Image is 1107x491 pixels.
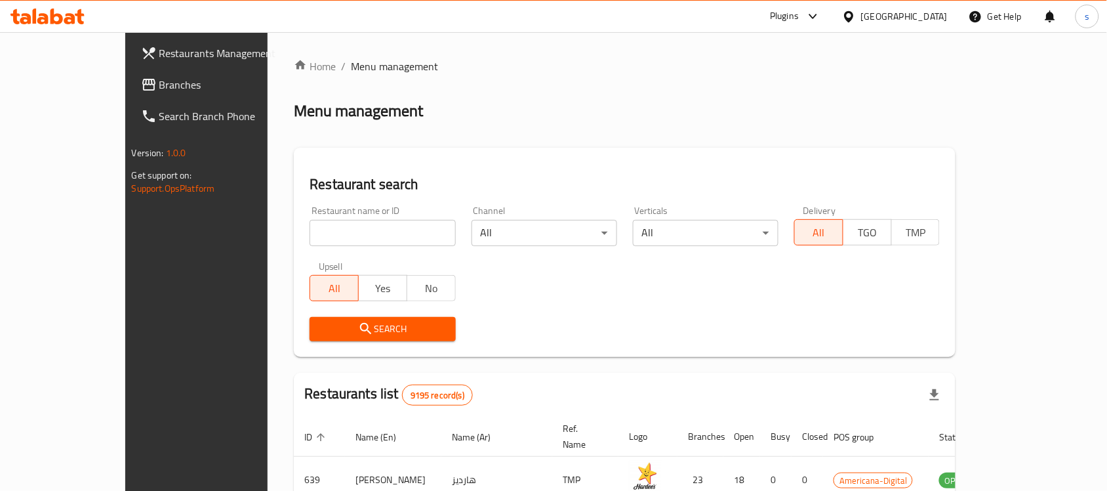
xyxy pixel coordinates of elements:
span: Menu management [351,58,438,74]
button: TGO [843,219,892,245]
button: Yes [358,275,407,301]
div: Total records count [402,385,473,406]
span: Version: [132,144,164,161]
span: 1.0.0 [166,144,186,161]
span: Name (Ar) [452,429,508,445]
a: Search Branch Phone [131,100,310,132]
a: Branches [131,69,310,100]
div: Plugins [770,9,799,24]
button: No [407,275,456,301]
span: ID [304,429,329,445]
span: OPEN [939,473,971,488]
span: s [1085,9,1089,24]
span: Status [939,429,982,445]
a: Support.OpsPlatform [132,180,215,197]
button: All [310,275,359,301]
span: Americana-Digital [834,473,912,488]
span: All [800,223,838,242]
button: All [794,219,843,245]
th: Busy [760,417,792,457]
label: Upsell [319,262,343,271]
h2: Restaurant search [310,175,940,194]
div: All [472,220,617,246]
span: TMP [897,223,935,242]
span: Name (En) [355,429,413,445]
button: Search [310,317,455,341]
th: Open [723,417,760,457]
button: TMP [891,219,940,245]
span: Yes [364,279,402,298]
div: All [633,220,778,246]
span: Ref. Name [563,421,603,452]
li: / [341,58,346,74]
span: POS group [834,429,891,445]
span: Branches [159,77,300,93]
span: Get support on: [132,167,192,184]
h2: Restaurants list [304,384,473,406]
th: Branches [677,417,723,457]
th: Logo [618,417,677,457]
span: 9195 record(s) [403,389,472,402]
span: Search [320,321,445,337]
h2: Menu management [294,100,423,121]
a: Home [294,58,336,74]
span: TGO [849,223,887,242]
div: OPEN [939,473,971,488]
span: No [413,279,451,298]
span: Restaurants Management [159,45,300,61]
div: [GEOGRAPHIC_DATA] [861,9,948,24]
a: Restaurants Management [131,37,310,69]
th: Closed [792,417,823,457]
span: All [315,279,353,298]
input: Search for restaurant name or ID.. [310,220,455,246]
label: Delivery [803,206,836,215]
nav: breadcrumb [294,58,956,74]
span: Search Branch Phone [159,108,300,124]
div: Export file [919,379,950,411]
